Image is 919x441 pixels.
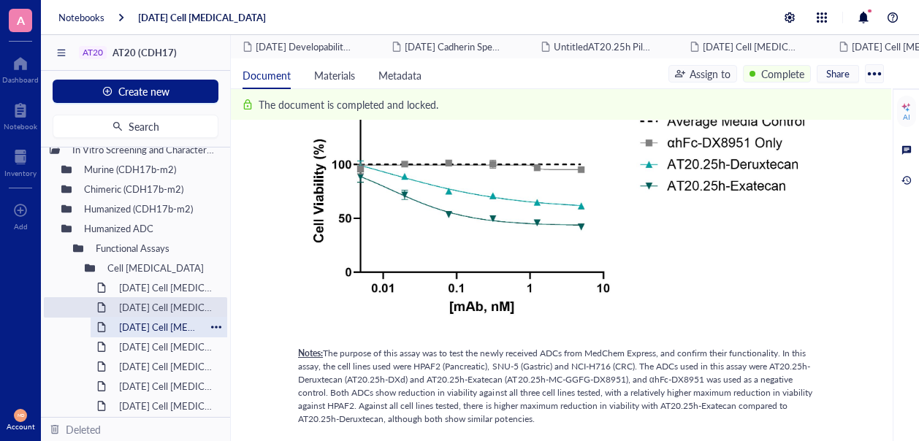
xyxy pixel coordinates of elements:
[298,347,323,359] span: Notes:
[77,199,221,219] div: Humanized (CDH17b-m2)
[77,179,221,199] div: Chimeric (CDH17b-m2)
[903,112,910,121] div: AI
[66,139,221,160] div: In Vitro Screening and Characterization
[83,47,103,58] div: AT20
[2,75,39,84] div: Dashboard
[53,80,218,103] button: Create new
[129,120,159,132] span: Search
[101,258,221,278] div: Cell [MEDICAL_DATA]
[113,277,221,298] div: [DATE] Cell [MEDICAL_DATA]
[113,396,221,416] div: [DATE] Cell [MEDICAL_DATA]
[2,52,39,84] a: Dashboard
[4,169,37,177] div: Inventory
[4,99,37,131] a: Notebook
[4,145,37,177] a: Inventory
[826,67,850,80] span: Share
[113,297,221,318] div: [DATE] Cell [MEDICAL_DATA]
[298,62,818,328] img: genemod-experiment-image
[817,65,859,83] button: Share
[761,66,804,82] div: Complete
[259,96,438,112] div: The document is completed and locked.
[113,337,221,357] div: [DATE] Cell [MEDICAL_DATA]
[378,68,422,83] span: Metadata
[77,218,221,239] div: Humanized ADC
[4,122,37,131] div: Notebook
[66,421,101,437] div: Deleted
[77,159,221,180] div: Murine (CDH17b-m2)
[113,45,177,59] span: AT20 (CDH17)
[298,347,815,425] span: The purpose of this assay was to test the newly received ADCs from MedChem Express, and confirm t...
[113,415,221,436] div: [DATE] Cell [MEDICAL_DATA] (MMAE)
[113,376,221,396] div: [DATE] Cell [MEDICAL_DATA]
[7,422,35,431] div: Account
[53,115,218,138] button: Search
[690,66,731,82] div: Assign to
[138,11,266,24] a: [DATE] Cell [MEDICAL_DATA]
[113,356,221,377] div: [DATE] Cell [MEDICAL_DATA]
[17,11,25,29] span: A
[243,68,291,83] span: Document
[17,413,24,418] span: MD
[118,85,169,97] span: Create new
[58,11,104,24] a: Notebooks
[89,238,221,258] div: Functional Assays
[113,317,205,337] div: [DATE] Cell [MEDICAL_DATA]
[314,68,355,83] span: Materials
[14,222,28,231] div: Add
